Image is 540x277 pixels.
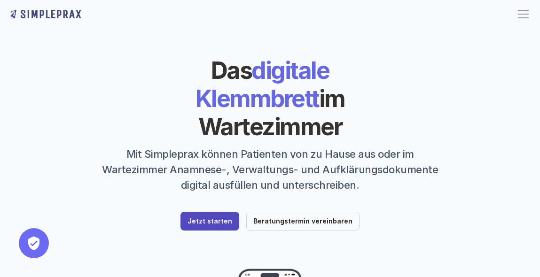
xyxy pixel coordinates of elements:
[134,56,406,141] h1: digitale Klemmbrett
[198,85,349,141] span: im Wartezimmer
[180,212,239,231] a: Jetzt starten
[188,217,232,225] p: Jetzt starten
[94,146,446,193] p: Mit Simpleprax können Patienten von zu Hause aus oder im Wartezimmer Anamnese-, Verwaltungs- und ...
[211,56,252,85] span: Das
[253,217,352,225] p: Beratungstermin vereinbaren
[246,212,360,231] a: Beratungstermin vereinbaren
